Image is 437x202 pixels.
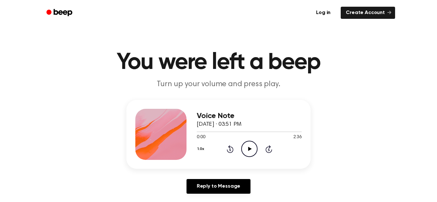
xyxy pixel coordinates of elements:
[293,134,302,141] span: 2:36
[55,51,382,74] h1: You were left a beep
[96,79,341,90] p: Turn up your volume and press play.
[341,7,395,19] a: Create Account
[310,5,337,20] a: Log in
[187,179,250,194] a: Reply to Message
[197,134,205,141] span: 0:00
[42,7,78,19] a: Beep
[197,112,302,120] h3: Voice Note
[197,122,242,127] span: [DATE] · 03:51 PM
[197,144,206,154] button: 1.0x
